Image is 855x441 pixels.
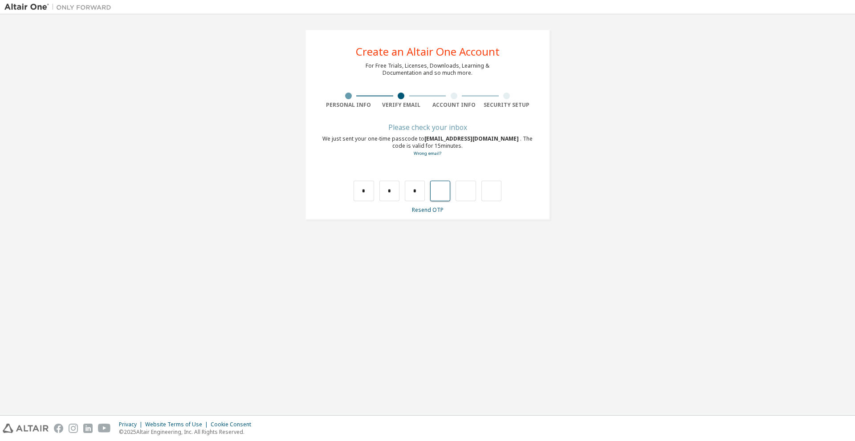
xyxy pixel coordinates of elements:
div: Security Setup [480,101,533,109]
p: © 2025 Altair Engineering, Inc. All Rights Reserved. [119,428,256,436]
img: instagram.svg [69,424,78,433]
a: Go back to the registration form [414,150,441,156]
div: Account Info [427,101,480,109]
div: Cookie Consent [211,421,256,428]
div: Website Terms of Use [145,421,211,428]
img: youtube.svg [98,424,111,433]
div: Privacy [119,421,145,428]
img: facebook.svg [54,424,63,433]
img: Altair One [4,3,116,12]
div: Please check your inbox [322,125,533,130]
div: We just sent your one-time passcode to . The code is valid for 15 minutes. [322,135,533,157]
div: Personal Info [322,101,375,109]
div: Create an Altair One Account [356,46,500,57]
div: Verify Email [375,101,428,109]
div: For Free Trials, Licenses, Downloads, Learning & Documentation and so much more. [366,62,489,77]
img: altair_logo.svg [3,424,49,433]
span: [EMAIL_ADDRESS][DOMAIN_NAME] [424,135,520,142]
a: Resend OTP [412,206,444,214]
img: linkedin.svg [83,424,93,433]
